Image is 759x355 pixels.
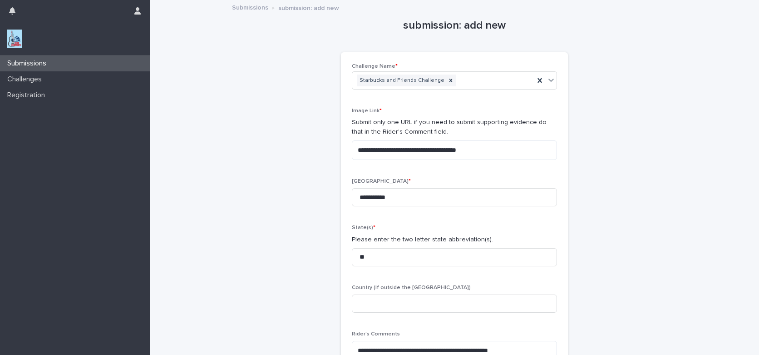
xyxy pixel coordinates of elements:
[352,118,557,137] p: Submit only one URL if you need to submit supporting evidence do that in the Rider's Comment field.
[278,2,339,12] p: submission: add new
[352,64,398,69] span: Challenge Name
[352,225,375,230] span: State(s)
[4,59,54,68] p: Submissions
[4,91,52,100] p: Registration
[352,285,471,290] span: Country (If outside the [GEOGRAPHIC_DATA])
[341,19,568,32] h1: submission: add new
[232,2,268,12] a: Submissions
[357,75,446,87] div: Starbucks and Friends Challenge
[4,75,49,84] p: Challenges
[352,108,382,114] span: Image Link
[352,235,557,245] p: Please enter the two letter state abbreviation(s).
[7,30,22,48] img: jxsLJbdS1eYBI7rVAS4p
[352,331,400,337] span: Rider's Comments
[352,179,411,184] span: [GEOGRAPHIC_DATA]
